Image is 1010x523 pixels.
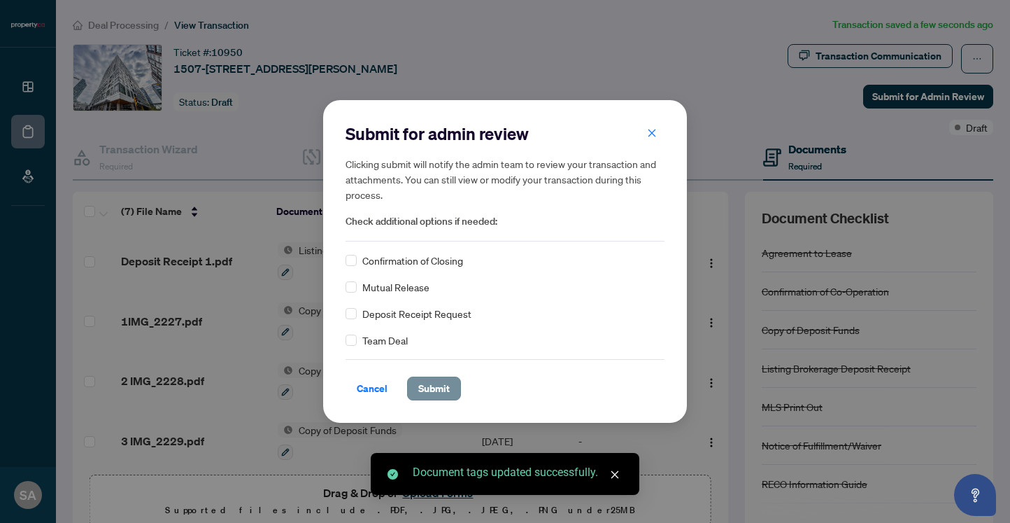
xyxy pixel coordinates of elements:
span: Confirmation of Closing [362,253,463,268]
span: close [647,128,657,138]
span: Deposit Receipt Request [362,306,471,321]
div: Document tags updated successfully. [413,464,623,481]
span: Mutual Release [362,279,429,295]
span: Submit [418,377,450,400]
button: Cancel [346,377,399,400]
a: Close [607,467,623,482]
span: close [610,470,620,480]
span: Cancel [357,377,387,400]
button: Submit [407,377,461,400]
h5: Clicking submit will notify the admin team to review your transaction and attachments. You can st... [346,156,664,202]
span: check-circle [387,469,398,480]
span: Team Deal [362,333,408,348]
button: Open asap [954,474,996,516]
span: Check additional options if needed: [346,214,664,230]
h2: Submit for admin review [346,123,664,145]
